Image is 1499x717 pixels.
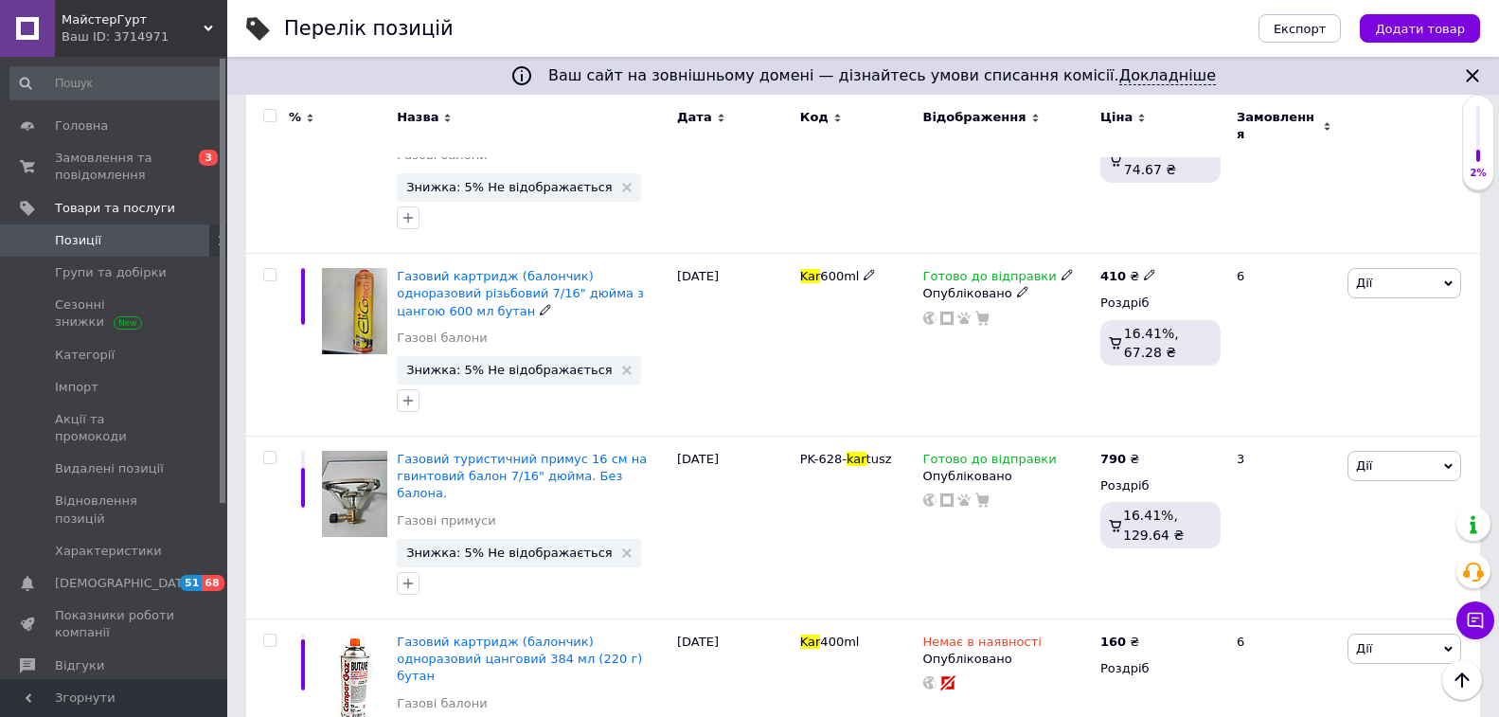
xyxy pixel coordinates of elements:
span: 51 [180,575,202,591]
span: 400ml [820,635,859,649]
span: Товари та послуги [55,200,175,217]
span: Знижка: 5% Не відображається [406,364,612,376]
div: Опубліковано [923,651,1092,668]
a: Газовий картридж (балончик) одноразовий різьбовий 7/16" дюйма з цангою 600 мл бутан [397,269,644,317]
a: Докладніше [1119,66,1216,85]
div: 6 [1225,254,1343,437]
span: Kar [800,635,821,649]
button: Експорт [1258,14,1342,43]
img: Газовий туристичний примус 16 см на гвинтовий балон 7/16" дюйма. Без балона. [322,451,387,537]
span: 16.41%, 67.28 ₴ [1124,326,1179,360]
img: Газовий картридж (балончик) одноразовий різьбовий 7/16" дюйма з цангою 600 мл бутан [322,268,387,354]
span: Додати товар [1375,22,1465,36]
span: Відображення [923,109,1026,126]
button: Наверх [1442,660,1482,700]
a: Газові балони [397,695,487,712]
button: Чат з покупцем [1456,601,1494,639]
span: МайстерГурт [62,11,204,28]
b: 410 [1100,269,1126,283]
div: [DATE] [672,71,795,254]
span: Характеристики [55,543,162,560]
div: Роздріб [1100,660,1221,677]
span: Сезонні знижки [55,296,175,331]
div: Опубліковано [923,468,1092,485]
div: Роздріб [1100,295,1221,312]
a: Газові примуси [397,512,495,529]
span: Готово до відправки [923,452,1057,472]
span: Дії [1356,641,1372,655]
div: [DATE] [672,254,795,437]
div: Ваш ID: 3714971 [62,28,227,45]
span: PK-628- [800,452,847,466]
span: Дії [1356,276,1372,290]
span: Немає в наявності [923,635,1042,654]
div: Опубліковано [923,285,1092,302]
div: Роздріб [1100,477,1221,494]
span: Знижка: 5% Не відображається [406,181,612,193]
span: 16.41%, 129.64 ₴ [1123,508,1184,542]
span: Відгуки [55,657,104,674]
span: 3 [199,150,218,166]
a: Газові балони [397,330,487,347]
span: Експорт [1274,22,1327,36]
span: 600ml [820,269,859,283]
span: tusz [866,452,892,466]
span: Головна [55,117,108,134]
span: Код [800,109,829,126]
b: 160 [1100,635,1126,649]
div: Перелік позицій [284,19,454,39]
input: Пошук [9,66,223,100]
span: 68 [202,575,223,591]
span: % [289,109,301,126]
span: Назва [397,109,438,126]
svg: Закрити [1461,64,1484,87]
span: Акції та промокоди [55,411,175,445]
span: Знижка: 5% Не відображається [406,547,612,559]
span: Дата [677,109,712,126]
div: ₴ [1100,268,1156,285]
span: Kar [800,269,821,283]
span: Замовлення та повідомлення [55,150,175,184]
b: 790 [1100,452,1126,466]
button: Додати товар [1360,14,1480,43]
span: Імпорт [55,379,98,396]
span: [DEMOGRAPHIC_DATA] [55,575,195,592]
span: 16.41%, 74.67 ₴ [1124,143,1179,177]
div: [DATE] [672,437,795,619]
span: Ваш сайт на зовнішньому домені — дізнайтесь умови списання комісії. [548,66,1216,85]
span: Готово до відправки [923,269,1057,289]
span: Позиції [55,232,101,249]
span: Категорії [55,347,115,364]
span: kar [847,452,866,466]
a: Газовий туристичний примус 16 см на гвинтовий балон 7/16" дюйма. Без балона. [397,452,647,500]
span: Замовлення [1237,109,1318,143]
span: Дії [1356,458,1372,473]
span: Групи та добірки [55,264,167,281]
span: Видалені позиції [55,460,164,477]
div: 2% [1463,167,1493,180]
span: Відновлення позицій [55,493,175,527]
div: ₴ [1100,451,1139,468]
div: 3 [1225,437,1343,619]
span: Ціна [1100,109,1133,126]
a: Газовий картридж (балончик) одноразовий цанговий 384 мл (220 г) бутан [397,635,642,683]
div: 6 [1225,71,1343,254]
span: Показники роботи компанії [55,607,175,641]
div: ₴ [1100,634,1139,651]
